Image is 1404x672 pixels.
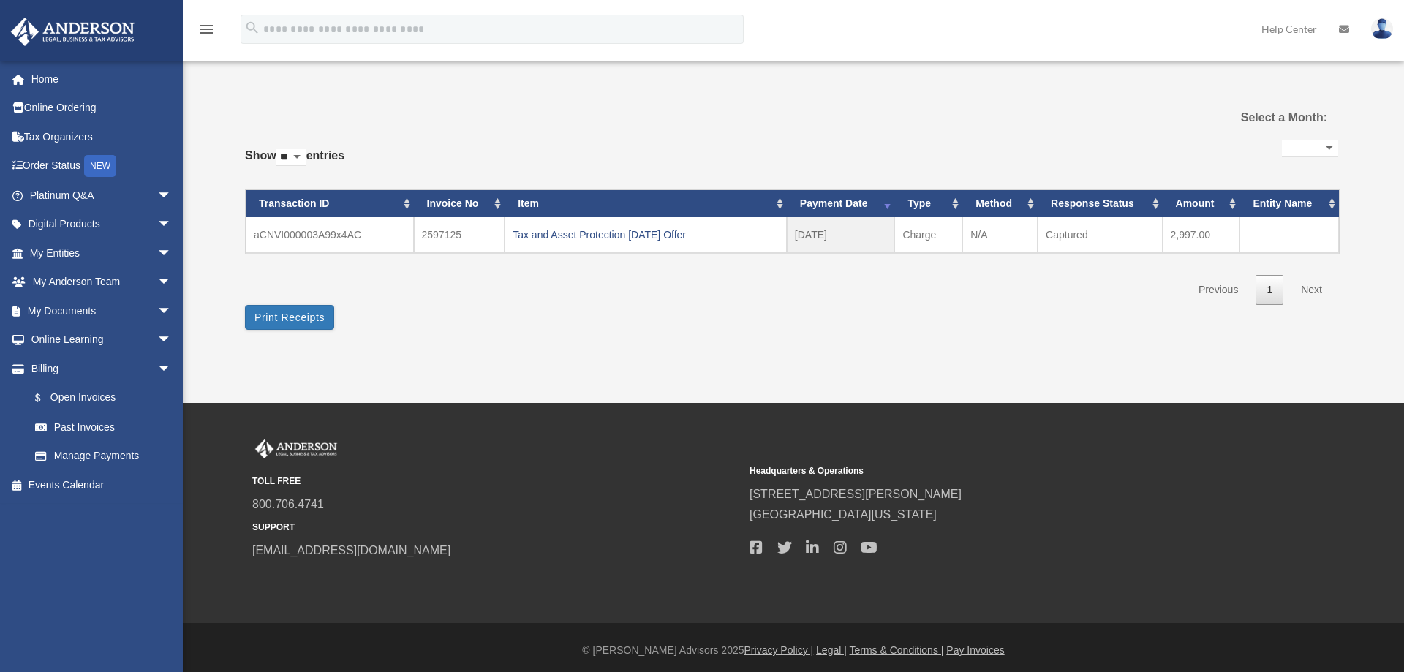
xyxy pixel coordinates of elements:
[157,296,186,326] span: arrow_drop_down
[894,190,962,217] th: Type: activate to sort column ascending
[84,155,116,177] div: NEW
[946,644,1004,656] a: Pay Invoices
[10,354,194,383] a: Billingarrow_drop_down
[894,217,962,253] td: Charge
[157,268,186,298] span: arrow_drop_down
[10,268,194,297] a: My Anderson Teamarrow_drop_down
[10,64,194,94] a: Home
[850,644,944,656] a: Terms & Conditions |
[10,181,194,210] a: Platinum Q&Aarrow_drop_down
[787,217,895,253] td: [DATE]
[246,217,414,253] td: aCNVI000003A99x4AC
[252,474,739,489] small: TOLL FREE
[10,210,194,239] a: Digital Productsarrow_drop_down
[1167,107,1327,128] label: Select a Month:
[197,26,215,38] a: menu
[513,224,779,245] div: Tax and Asset Protection [DATE] Offer
[245,305,334,330] button: Print Receipts
[244,20,260,36] i: search
[252,544,450,556] a: [EMAIL_ADDRESS][DOMAIN_NAME]
[20,412,186,442] a: Past Invoices
[10,325,194,355] a: Online Learningarrow_drop_down
[1038,190,1162,217] th: Response Status: activate to sort column ascending
[962,217,1038,253] td: N/A
[1038,217,1162,253] td: Captured
[414,217,505,253] td: 2597125
[1163,217,1240,253] td: 2,997.00
[816,644,847,656] a: Legal |
[787,190,895,217] th: Payment Date: activate to sort column ascending
[252,520,739,535] small: SUPPORT
[20,442,194,471] a: Manage Payments
[10,151,194,181] a: Order StatusNEW
[1371,18,1393,39] img: User Pic
[750,488,962,500] a: [STREET_ADDRESS][PERSON_NAME]
[43,389,50,407] span: $
[246,190,414,217] th: Transaction ID: activate to sort column ascending
[157,181,186,211] span: arrow_drop_down
[157,238,186,268] span: arrow_drop_down
[252,439,340,458] img: Anderson Advisors Platinum Portal
[10,238,194,268] a: My Entitiesarrow_drop_down
[962,190,1038,217] th: Method: activate to sort column ascending
[1239,190,1339,217] th: Entity Name: activate to sort column ascending
[276,149,306,166] select: Showentries
[245,146,344,181] label: Show entries
[1188,275,1249,305] a: Previous
[10,296,194,325] a: My Documentsarrow_drop_down
[1290,275,1333,305] a: Next
[10,122,194,151] a: Tax Organizers
[157,354,186,384] span: arrow_drop_down
[252,498,324,510] a: 800.706.4741
[197,20,215,38] i: menu
[10,94,194,123] a: Online Ordering
[414,190,505,217] th: Invoice No: activate to sort column ascending
[183,641,1404,660] div: © [PERSON_NAME] Advisors 2025
[10,470,194,499] a: Events Calendar
[7,18,139,46] img: Anderson Advisors Platinum Portal
[1163,190,1240,217] th: Amount: activate to sort column ascending
[744,644,814,656] a: Privacy Policy |
[1256,275,1283,305] a: 1
[750,464,1237,479] small: Headquarters & Operations
[505,190,787,217] th: Item: activate to sort column ascending
[20,383,194,413] a: $Open Invoices
[157,210,186,240] span: arrow_drop_down
[157,325,186,355] span: arrow_drop_down
[750,508,937,521] a: [GEOGRAPHIC_DATA][US_STATE]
